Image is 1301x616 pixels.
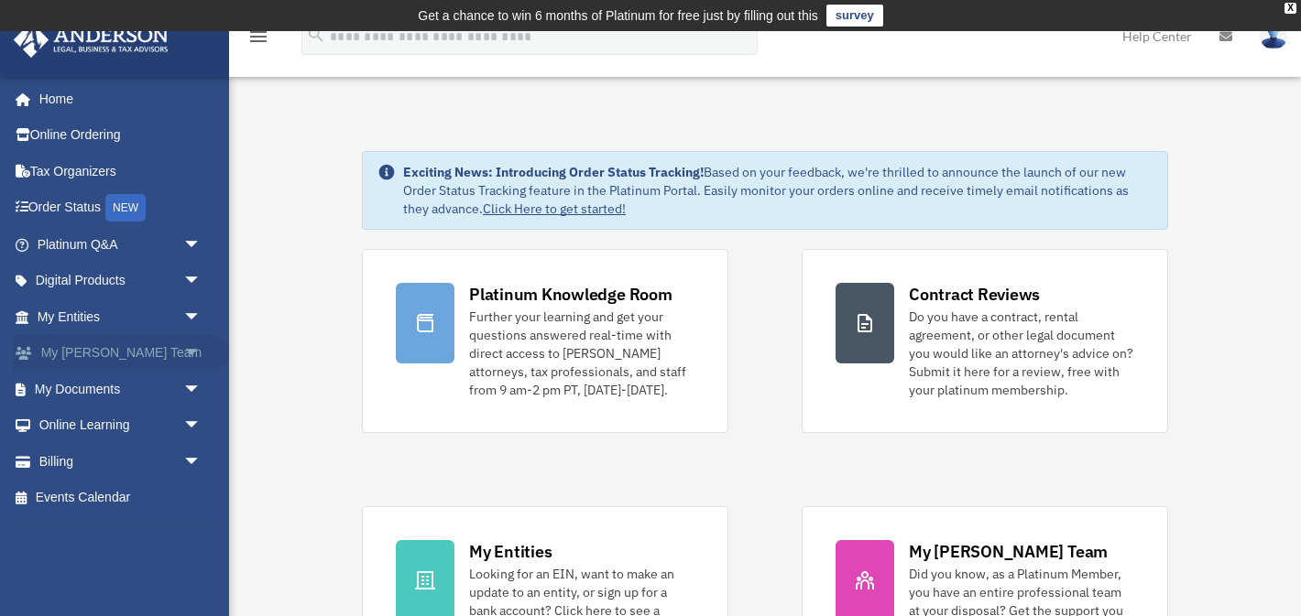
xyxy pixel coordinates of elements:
i: menu [247,26,269,48]
span: arrow_drop_down [183,298,220,336]
div: Do you have a contract, rental agreement, or other legal document you would like an attorney's ad... [909,308,1134,399]
div: NEW [105,194,146,222]
a: Online Ordering [13,117,229,154]
a: menu [247,32,269,48]
a: Platinum Q&Aarrow_drop_down [13,226,229,263]
div: Contract Reviews [909,283,1040,306]
div: My Entities [469,540,552,563]
span: arrow_drop_down [183,371,220,408]
a: Events Calendar [13,480,229,516]
a: Home [13,81,220,117]
a: survey [826,5,883,27]
span: arrow_drop_down [183,335,220,373]
a: Contract Reviews Do you have a contract, rental agreement, or other legal document you would like... [802,249,1168,433]
div: Platinum Knowledge Room [469,283,672,306]
a: Click Here to get started! [483,200,626,217]
i: search [306,25,326,45]
div: Based on your feedback, we're thrilled to announce the launch of our new Order Status Tracking fe... [403,163,1153,218]
a: Digital Productsarrow_drop_down [13,263,229,299]
div: close [1285,3,1296,14]
a: My Entitiesarrow_drop_down [13,298,229,335]
a: Tax Organizers [13,153,229,189]
a: Order StatusNEW [13,189,229,227]
a: Online Learningarrow_drop_down [13,407,229,444]
div: Further your learning and get your questions answered real-time with direct access to [PERSON_NAM... [469,308,694,399]
div: Get a chance to win 6 months of Platinum for free just by filling out this [418,5,818,27]
img: Anderson Advisors Platinum Portal [8,22,174,58]
span: arrow_drop_down [183,407,220,445]
span: arrow_drop_down [183,443,220,481]
div: My [PERSON_NAME] Team [909,540,1108,563]
strong: Exciting News: Introducing Order Status Tracking! [403,164,704,180]
span: arrow_drop_down [183,263,220,300]
a: My Documentsarrow_drop_down [13,371,229,407]
span: arrow_drop_down [183,226,220,264]
a: Billingarrow_drop_down [13,443,229,480]
img: User Pic [1260,23,1287,49]
a: Platinum Knowledge Room Further your learning and get your questions answered real-time with dire... [362,249,728,433]
a: My [PERSON_NAME] Teamarrow_drop_down [13,335,229,372]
